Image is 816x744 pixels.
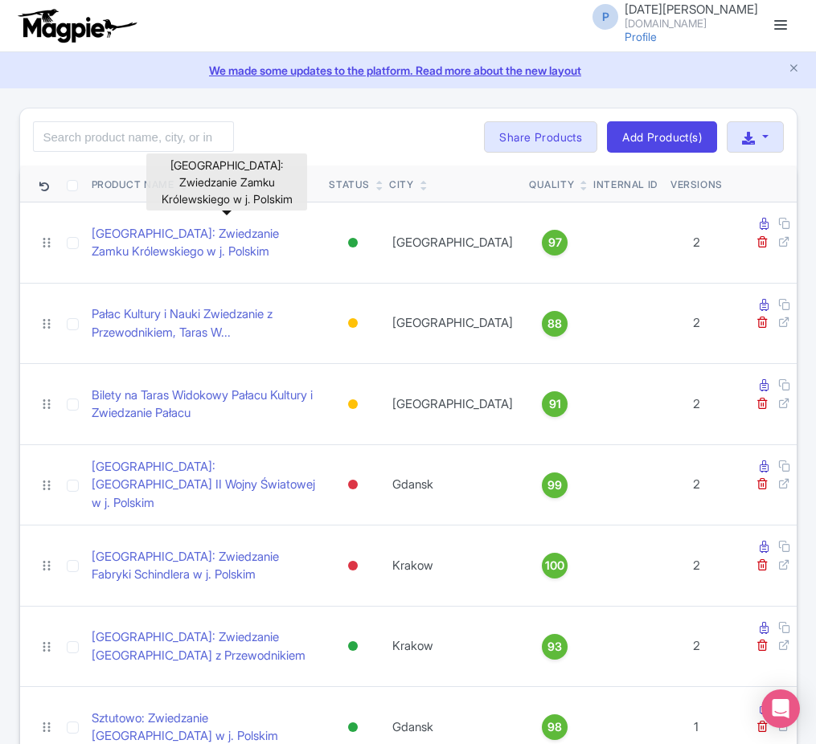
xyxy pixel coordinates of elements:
a: [GEOGRAPHIC_DATA]: Zwiedzanie Fabryki Schindlera w j. Polskim [92,548,317,584]
a: 97 [529,230,580,255]
input: Search product name, city, or interal id [33,121,234,152]
a: 98 [529,714,580,740]
a: Share Products [484,121,597,153]
span: 2 [693,315,700,330]
a: 93 [529,634,580,660]
span: 100 [545,557,564,574]
td: [GEOGRAPHIC_DATA] [383,283,523,364]
div: Building [345,312,361,335]
a: Pałac Kultury i Nauki Zwiedzanie z Przewodnikiem, Taras W... [92,305,317,341]
div: Product Name [92,178,174,192]
span: 93 [547,638,562,656]
div: Status [329,178,370,192]
div: Building [345,393,361,416]
td: Krakow [383,525,523,607]
td: Gdansk [383,444,523,525]
div: Inactive [345,554,361,578]
span: 2 [693,558,700,573]
div: Active [345,716,361,739]
span: 1 [694,719,699,734]
a: Add Product(s) [607,121,717,153]
th: Versions [664,166,729,202]
div: Inactive [345,473,361,497]
td: [GEOGRAPHIC_DATA] [383,202,523,284]
a: We made some updates to the platform. Read more about the new layout [10,62,806,79]
a: Bilety na Taras Widokowy Pałacu Kultury i Zwiedzanie Pałacu [92,386,317,423]
span: 2 [693,235,700,250]
a: 91 [529,391,580,417]
div: Quality [529,178,574,192]
small: [DOMAIN_NAME] [625,18,758,29]
a: [GEOGRAPHIC_DATA]: Zwiedzanie Zamku Królewskiego w j. Polskim [92,225,317,261]
span: 2 [693,476,700,492]
a: 99 [529,472,580,498]
div: City [389,178,413,192]
div: Open Intercom Messenger [761,689,800,728]
span: 2 [693,396,700,411]
span: [DATE][PERSON_NAME] [625,2,758,17]
td: Krakow [383,606,523,687]
a: [GEOGRAPHIC_DATA]: [GEOGRAPHIC_DATA] II Wojny Światowej w j. Polskim [92,458,317,513]
span: P [593,4,618,30]
span: 88 [547,315,562,333]
th: Internal ID [587,166,664,202]
span: 98 [547,718,562,736]
button: Close announcement [788,60,800,79]
td: [GEOGRAPHIC_DATA] [383,364,523,445]
span: 97 [548,234,562,251]
a: Profile [625,30,657,43]
a: 88 [529,311,580,337]
div: Active [345,231,361,255]
div: Active [345,635,361,658]
span: 2 [693,638,700,653]
a: [GEOGRAPHIC_DATA]: Zwiedzanie [GEOGRAPHIC_DATA] z Przewodnikiem [92,628,317,664]
img: logo-ab69f6fb50320c5b225c76a69d11143b.png [14,8,139,43]
a: P [DATE][PERSON_NAME] [DOMAIN_NAME] [583,3,758,29]
span: 91 [549,395,561,413]
a: 100 [529,553,580,578]
span: 99 [547,476,562,494]
div: [GEOGRAPHIC_DATA]: Zwiedzanie Zamku Królewskiego w j. Polskim [146,153,307,211]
